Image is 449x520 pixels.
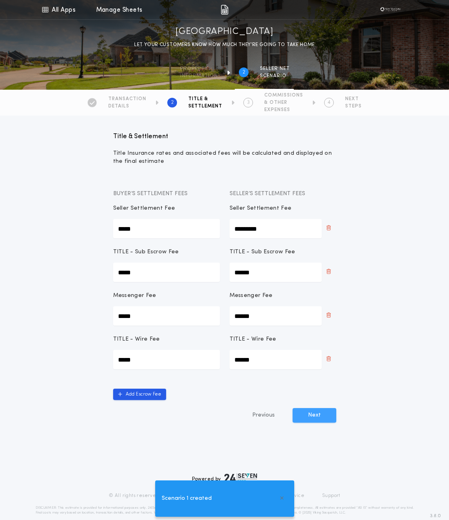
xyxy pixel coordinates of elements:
[230,263,322,282] input: TITLE - Sub Escrow Fee
[230,248,295,256] p: TITLE - Sub Escrow Fee
[180,73,218,79] span: information
[236,408,291,423] button: Previous
[113,190,220,198] p: Buyer’s Settlement Fees
[328,99,331,106] h2: 4
[180,65,218,72] span: Property
[162,494,212,503] span: Scenario 1 created
[230,292,273,300] p: Messenger Fee
[230,190,336,198] p: Seller’s Settlement Fees
[230,350,322,369] input: TITLE - Wire Fee
[345,96,362,102] span: NEXT
[378,6,403,14] img: vs-icon
[221,5,228,15] img: img
[175,25,274,38] h1: [GEOGRAPHIC_DATA]
[113,219,220,238] input: Seller Settlement Fee
[242,69,245,76] h2: 2
[113,132,336,141] p: Title & Settlement
[224,473,257,483] img: logo
[264,107,303,113] span: EXPENSES
[264,99,303,106] span: & OTHER
[188,96,222,102] span: TITLE &
[230,306,322,326] input: Messenger Fee
[113,263,220,282] input: TITLE - Sub Escrow Fee
[247,99,250,106] h2: 3
[113,204,175,213] p: Seller Settlement Fee
[260,65,290,72] span: SELLER NET
[192,473,257,483] div: Powered by
[113,292,156,300] p: Messenger Fee
[230,219,322,238] input: Seller Settlement Fee
[171,99,174,106] h2: 2
[230,204,292,213] p: Seller Settlement Fee
[113,149,336,166] h1: Title Insurance rates and associated fees will be calculated and displayed on the final estimate
[113,248,179,256] p: TITLE - Sub Escrow Fee
[293,408,336,423] button: Next
[113,335,160,343] p: TITLE - Wire Fee
[113,306,220,326] input: Messenger Fee
[188,103,222,109] span: SETTLEMENT
[113,389,166,400] button: Add Escrow Fee
[264,92,303,99] span: COMMISSIONS
[108,96,146,102] span: TRANSACTION
[108,103,146,109] span: DETAILS
[260,73,290,79] span: SCENARIO
[345,103,362,109] span: STEPS
[113,350,220,369] input: TITLE - Wire Fee
[134,41,315,49] p: LET YOUR CUSTOMERS KNOW HOW MUCH THEY’RE GOING TO TAKE HOME
[230,335,276,343] p: TITLE - Wire Fee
